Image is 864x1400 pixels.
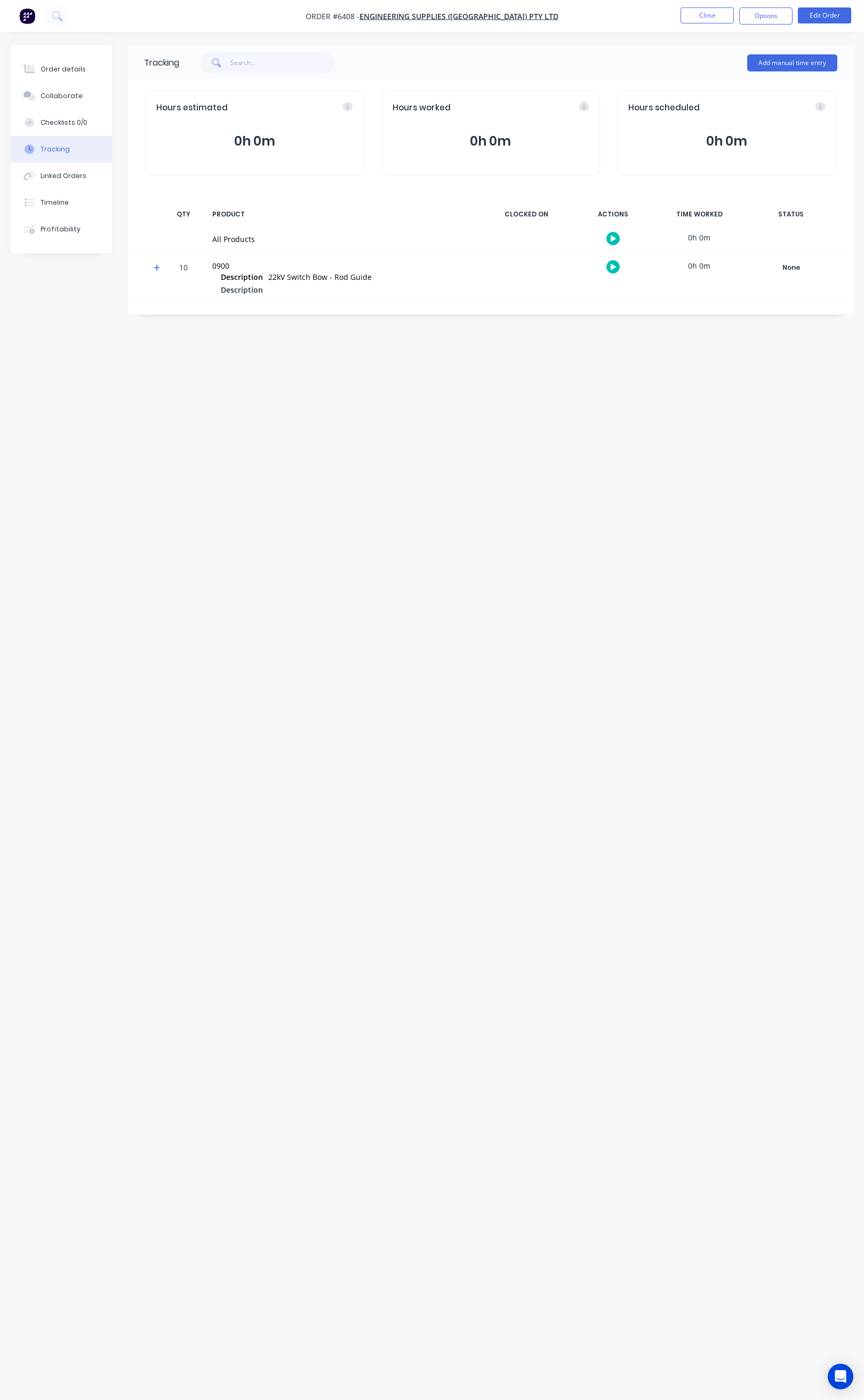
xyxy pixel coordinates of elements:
[206,203,480,226] div: PRODUCT
[156,131,353,151] button: 0h 0m
[41,144,70,154] div: Tracking
[11,56,112,83] button: Order details
[41,224,81,234] div: Profitability
[798,7,851,23] button: Edit Order
[41,91,83,101] div: Collaborate
[212,260,474,271] div: 0900
[11,136,112,163] button: Tracking
[747,54,837,71] button: Add manual time entry
[393,102,451,114] span: Hours worked
[306,11,359,21] span: Order #6408 -
[41,198,69,207] div: Timeline
[659,203,739,226] div: TIME WORKED
[11,189,112,216] button: Timeline
[268,272,372,282] span: 22kV Switch Bow - Rod Guide
[11,216,112,243] button: Profitability
[628,102,700,114] span: Hours scheduled
[221,284,263,295] span: Description
[486,203,566,226] div: CLOCKED ON
[41,65,86,74] div: Order details
[230,52,334,74] input: Search...
[167,203,199,226] div: QTY
[41,118,87,127] div: Checklists 0/0
[41,171,86,181] div: Linked Orders
[144,57,179,69] div: Tracking
[212,234,474,245] div: All Products
[11,83,112,109] button: Collaborate
[19,8,35,24] img: Factory
[739,7,793,25] button: Options
[11,109,112,136] button: Checklists 0/0
[573,203,653,226] div: ACTIONS
[628,131,825,151] button: 0h 0m
[746,203,836,226] div: STATUS
[221,271,263,283] span: Description
[659,226,739,250] div: 0h 0m
[393,131,589,151] button: 0h 0m
[11,163,112,189] button: Linked Orders
[753,261,829,275] div: None
[156,102,228,114] span: Hours estimated
[359,11,558,21] a: Engineering Supplies ([GEOGRAPHIC_DATA]) Pty Ltd
[828,1364,853,1389] div: Open Intercom Messenger
[681,7,734,23] button: Close
[167,255,199,303] div: 10
[659,254,739,278] div: 0h 0m
[752,260,830,275] button: None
